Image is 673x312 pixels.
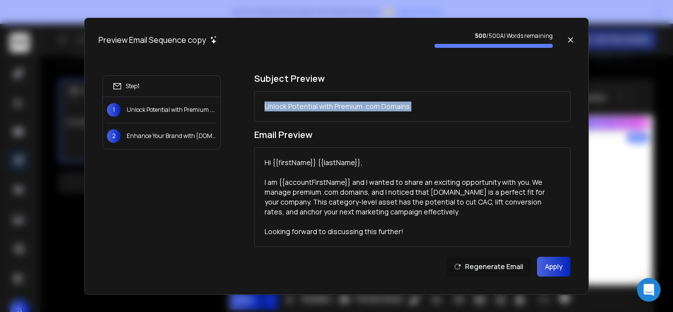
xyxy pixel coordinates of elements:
[475,32,486,40] strong: 500
[265,102,410,111] div: Unlock Potential with Premium .com Domains
[127,106,216,114] p: Unlock Potential with Premium .com Domains
[446,257,531,277] button: Regenerate Email
[99,34,206,46] h1: Preview Email Sequence copy
[127,132,216,140] p: Enhance Your Brand with [DOMAIN_NAME]
[637,278,661,302] div: Open Intercom Messenger
[107,103,121,117] span: 1
[113,82,139,91] div: Step 1
[265,158,560,237] div: Hi {{firstName}} {{lastName}}, I am {{accountFirstName}} and I wanted to share an exciting opport...
[435,32,553,40] p: / 500 AI Words remaining
[254,71,571,85] h1: Subject Preview
[254,128,571,141] h1: Email Preview
[537,257,571,277] button: Apply
[107,129,121,143] span: 2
